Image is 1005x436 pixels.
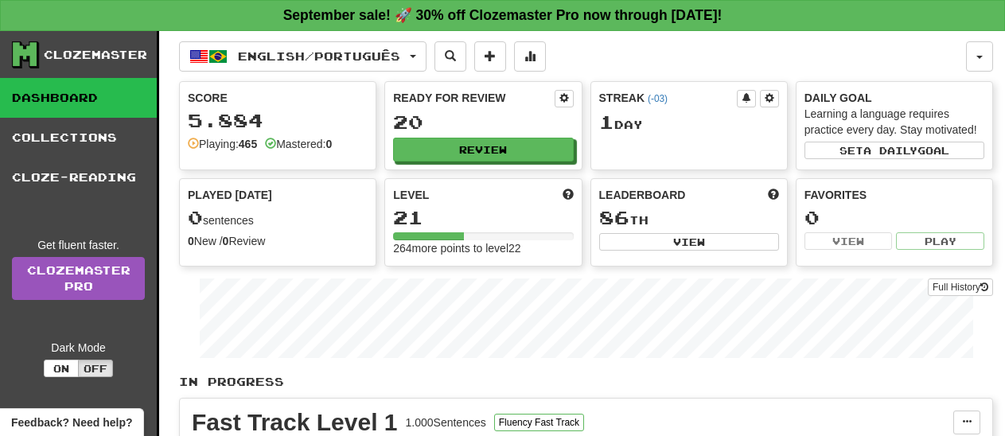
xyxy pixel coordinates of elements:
div: Learning a language requires practice every day. Stay motivated! [804,106,984,138]
button: Search sentences [434,41,466,72]
div: Score [188,90,368,106]
strong: 0 [325,138,332,150]
div: 1.000 Sentences [406,415,486,430]
span: Played [DATE] [188,187,272,203]
div: Daily Goal [804,90,984,106]
div: Mastered: [265,136,332,152]
div: 5.884 [188,111,368,130]
strong: 0 [223,235,229,247]
div: Get fluent faster. [12,237,145,253]
div: Playing: [188,136,257,152]
button: View [804,232,893,250]
span: This week in points, UTC [768,187,779,203]
div: 20 [393,112,573,132]
button: Play [896,232,984,250]
span: Score more points to level up [563,187,574,203]
div: th [599,208,779,228]
div: Clozemaster [44,47,147,63]
div: 21 [393,208,573,228]
div: Ready for Review [393,90,554,106]
div: 264 more points to level 22 [393,240,573,256]
div: Fast Track Level 1 [192,411,398,434]
button: Fluency Fast Track [494,414,584,431]
button: Add sentence to collection [474,41,506,72]
strong: 465 [239,138,257,150]
button: English/Português [179,41,427,72]
span: English / Português [238,49,400,63]
span: 1 [599,111,614,133]
div: sentences [188,208,368,228]
span: 0 [188,206,203,228]
div: 0 [804,208,984,228]
div: Streak [599,90,737,106]
span: a daily [863,145,917,156]
strong: September sale! 🚀 30% off Clozemaster Pro now through [DATE]! [283,7,723,23]
button: Seta dailygoal [804,142,984,159]
span: 86 [599,206,629,228]
div: Favorites [804,187,984,203]
span: Open feedback widget [11,415,132,430]
button: More stats [514,41,546,72]
button: Review [393,138,573,162]
span: Leaderboard [599,187,686,203]
p: In Progress [179,374,993,390]
div: Dark Mode [12,340,145,356]
div: Day [599,112,779,133]
button: On [44,360,79,377]
a: (-03) [648,93,668,104]
button: Full History [928,278,993,296]
div: New / Review [188,233,368,249]
button: Off [78,360,113,377]
span: Level [393,187,429,203]
a: ClozemasterPro [12,257,145,300]
button: View [599,233,779,251]
strong: 0 [188,235,194,247]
